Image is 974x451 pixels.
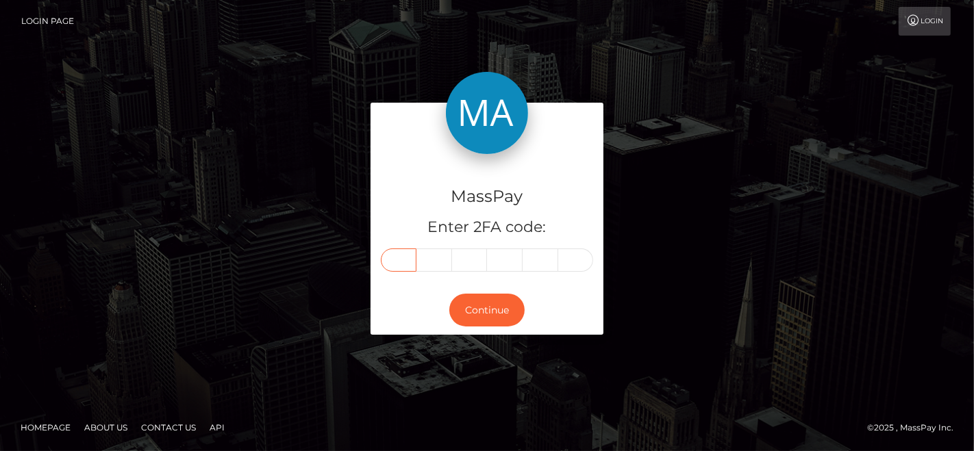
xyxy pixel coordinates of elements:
[136,417,201,438] a: Contact Us
[867,420,964,435] div: © 2025 , MassPay Inc.
[204,417,230,438] a: API
[381,185,593,209] h4: MassPay
[21,7,74,36] a: Login Page
[446,72,528,154] img: MassPay
[381,217,593,238] h5: Enter 2FA code:
[899,7,951,36] a: Login
[449,294,525,327] button: Continue
[79,417,133,438] a: About Us
[15,417,76,438] a: Homepage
